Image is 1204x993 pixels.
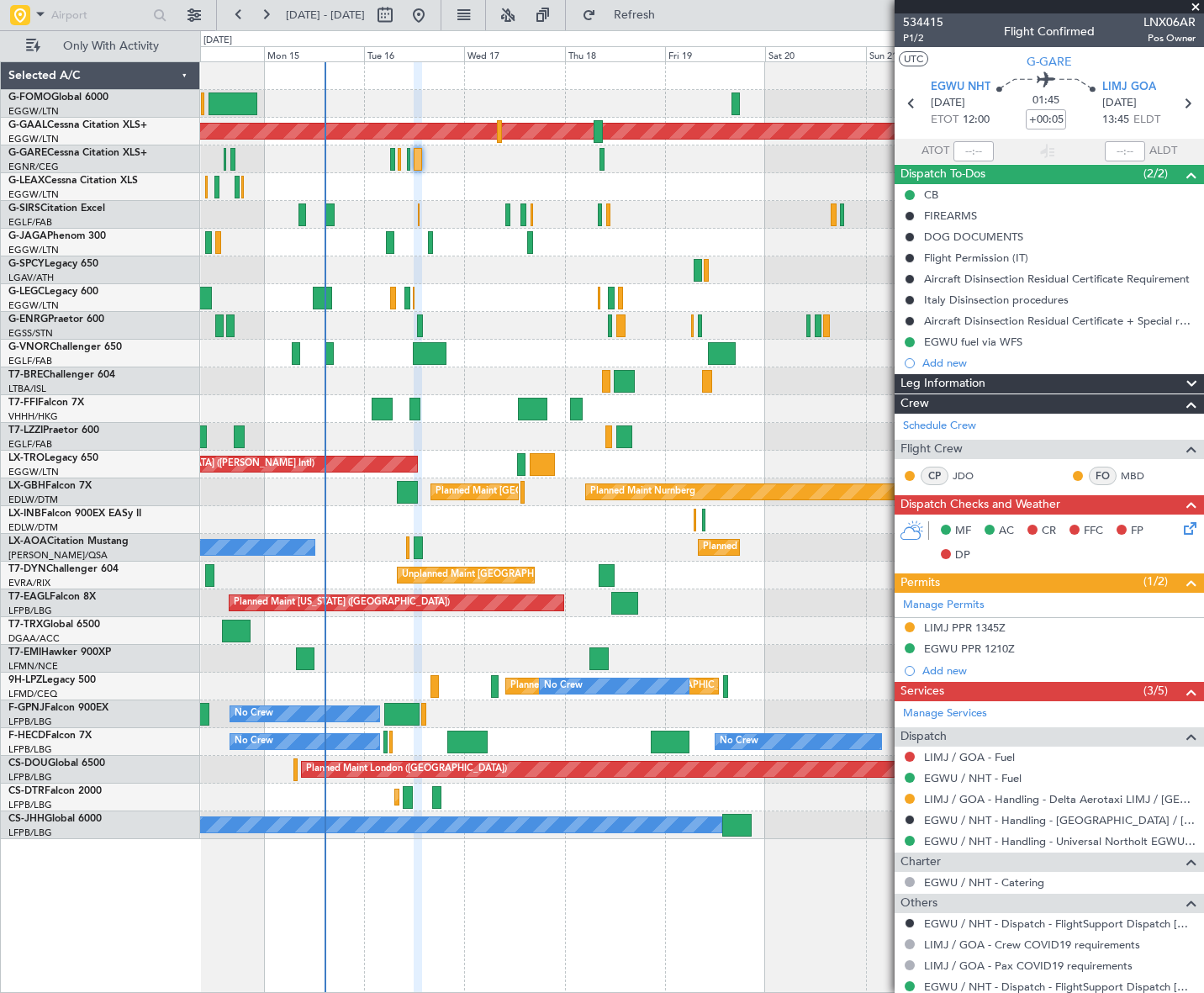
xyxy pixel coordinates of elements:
span: EGWU NHT [931,79,990,96]
div: No Crew [720,729,758,754]
span: F-GPNJ [8,703,45,713]
div: Sun 21 [866,46,966,61]
a: LX-TROLegacy 650 [8,453,98,463]
span: CS-JHH [8,814,45,824]
a: LIMJ / GOA - Fuel [924,750,1015,764]
a: EGGW/LTN [8,105,59,118]
a: F-HECDFalcon 7X [8,731,92,741]
span: G-FOMO [8,92,51,103]
a: LFPB/LBG [8,799,52,811]
a: EVRA/RIX [8,577,50,589]
div: [DATE] [203,34,232,48]
span: CR [1042,523,1056,540]
a: EGGW/LTN [8,188,59,201]
a: T7-BREChallenger 604 [8,370,115,380]
a: LFPB/LBG [8,605,52,617]
a: LFPB/LBG [8,743,52,756]
a: EGSS/STN [8,327,53,340]
span: G-LEAX [8,176,45,186]
a: EGGW/LTN [8,299,59,312]
span: 01:45 [1032,92,1059,109]
span: LX-AOA [8,536,47,547]
span: Dispatch Checks and Weather [900,495,1060,515]
span: Crew [900,394,929,414]
a: JDO [953,468,990,483]
span: 534415 [903,13,943,31]
a: G-LEAXCessna Citation XLS [8,176,138,186]
input: Airport [51,3,148,28]
div: Mon 15 [264,46,364,61]
span: Dispatch [900,727,947,747]
a: EDLW/DTM [8,521,58,534]
a: EGNR/CEG [8,161,59,173]
a: LFPB/LBG [8,716,52,728]
span: T7-EAGL [8,592,50,602]
input: --:-- [953,141,994,161]
span: Permits [900,573,940,593]
span: [DATE] [931,95,965,112]
span: T7-EMI [8,647,41,658]
span: CS-DTR [8,786,45,796]
div: CP [921,467,948,485]
a: EGLF/FAB [8,438,52,451]
a: EGGW/LTN [8,133,59,145]
div: Add new [922,356,1196,370]
span: [DATE] - [DATE] [286,8,365,23]
a: LTBA/ISL [8,383,46,395]
span: G-JAGA [8,231,47,241]
span: Services [900,682,944,701]
div: Thu 18 [565,46,665,61]
div: Flight Confirmed [1004,23,1095,40]
a: G-FOMOGlobal 6000 [8,92,108,103]
a: EGWU / NHT - Dispatch - FlightSupport Dispatch [GEOGRAPHIC_DATA] [924,916,1196,931]
a: T7-EMIHawker 900XP [8,647,111,658]
a: EGLF/FAB [8,216,52,229]
a: G-SIRSCitation Excel [8,203,105,214]
a: EGWU / NHT - Fuel [924,771,1022,785]
span: FP [1131,523,1143,540]
a: MBD [1121,468,1159,483]
span: LNX06AR [1143,13,1196,31]
a: EGWU / NHT - Handling - [GEOGRAPHIC_DATA] / [GEOGRAPHIC_DATA] / FAB [924,813,1196,827]
div: Planned [GEOGRAPHIC_DATA] ([GEOGRAPHIC_DATA]) [510,673,748,699]
span: Dispatch To-Dos [900,165,985,184]
div: No Crew [235,729,273,754]
div: No Crew [235,701,273,726]
a: [PERSON_NAME]/QSA [8,549,108,562]
a: CS-DTRFalcon 2000 [8,786,102,796]
div: No Crew [544,673,583,699]
a: G-SPCYLegacy 650 [8,259,98,269]
a: T7-FFIFalcon 7X [8,398,84,408]
a: LGAV/ATH [8,272,54,284]
a: Schedule Crew [903,418,976,435]
a: G-GARECessna Citation XLS+ [8,148,147,158]
div: Planned Maint [GEOGRAPHIC_DATA] ([GEOGRAPHIC_DATA]) [436,479,700,504]
a: LX-GBHFalcon 7X [8,481,92,491]
a: 9H-LPZLegacy 500 [8,675,96,685]
div: EGWU PPR 1210Z [924,642,1015,656]
a: T7-DYNChallenger 604 [8,564,119,574]
a: G-LEGCLegacy 600 [8,287,98,297]
a: LIMJ / GOA - Crew COVID19 requirements [924,938,1140,952]
span: G-ENRG [8,314,48,325]
span: LX-GBH [8,481,45,491]
span: LX-INB [8,509,41,519]
div: FO [1089,467,1117,485]
span: MF [955,523,971,540]
span: AC [999,523,1014,540]
span: ATOT [921,143,949,160]
div: Tue 16 [364,46,464,61]
a: G-VNORChallenger 650 [8,342,122,352]
a: G-JAGAPhenom 300 [8,231,106,241]
span: T7-FFI [8,398,38,408]
a: Manage Permits [903,597,985,614]
a: LFPB/LBG [8,827,52,839]
a: G-ENRGPraetor 600 [8,314,104,325]
button: Refresh [574,2,675,29]
span: G-VNOR [8,342,50,352]
a: VHHH/HKG [8,410,58,423]
span: G-GARE [8,148,47,158]
span: CS-DOU [8,758,48,769]
span: Leg Information [900,374,985,394]
span: LIMJ GOA [1102,79,1156,96]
